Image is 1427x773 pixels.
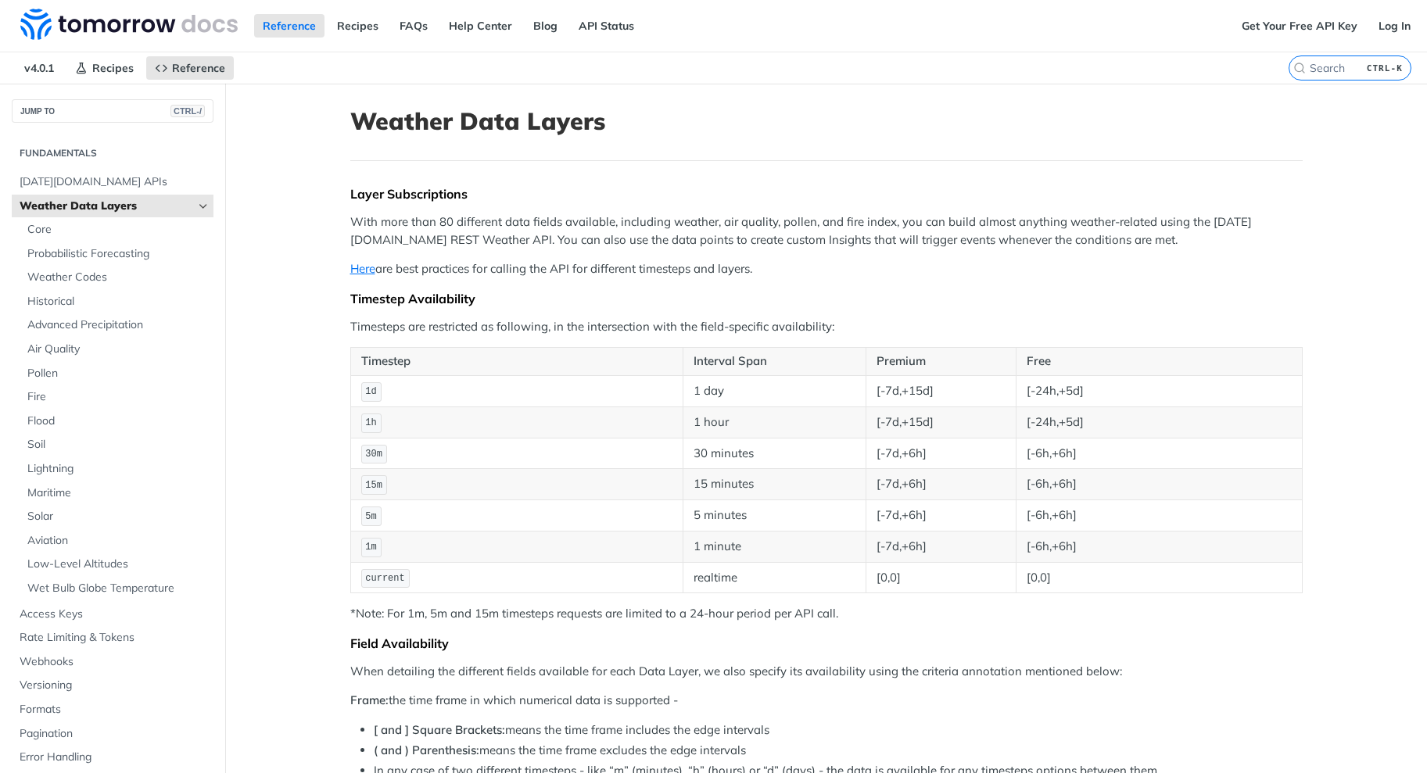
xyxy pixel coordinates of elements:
[20,313,213,337] a: Advanced Precipitation
[374,722,505,737] strong: [ and ] Square Brackets:
[866,469,1016,500] td: [-7d,+6h]
[12,722,213,746] a: Pagination
[1370,14,1419,38] a: Log In
[350,692,389,707] strong: Frame:
[27,485,210,501] span: Maritime
[20,266,213,289] a: Weather Codes
[27,294,210,310] span: Historical
[365,480,382,491] span: 15m
[20,338,213,361] a: Air Quality
[350,213,1303,249] p: With more than 80 different data fields available, including weather, air quality, pollen, and fi...
[866,562,1016,593] td: [0,0]
[20,654,210,670] span: Webhooks
[20,218,213,242] a: Core
[20,362,213,385] a: Pollen
[374,742,1303,760] li: means the time frame excludes the edge intervals
[20,385,213,409] a: Fire
[20,410,213,433] a: Flood
[92,61,134,75] span: Recipes
[350,605,1303,623] p: *Note: For 1m, 5m and 15m timesteps requests are limited to a 24-hour period per API call.
[1293,62,1306,74] svg: Search
[365,417,376,428] span: 1h
[12,746,213,769] a: Error Handling
[12,650,213,674] a: Webhooks
[20,553,213,576] a: Low-Level Altitudes
[20,750,210,765] span: Error Handling
[20,607,210,622] span: Access Keys
[20,457,213,481] a: Lightning
[20,199,193,214] span: Weather Data Layers
[1016,438,1302,469] td: [-6h,+6h]
[866,406,1016,438] td: [-7d,+15d]
[12,603,213,626] a: Access Keys
[350,260,1303,278] p: are best practices for calling the API for different timesteps and layers.
[525,14,566,38] a: Blog
[254,14,324,38] a: Reference
[350,291,1303,306] div: Timestep Availability
[20,678,210,693] span: Versioning
[1016,562,1302,593] td: [0,0]
[683,562,866,593] td: realtime
[866,348,1016,376] th: Premium
[20,174,210,190] span: [DATE][DOMAIN_NAME] APIs
[328,14,387,38] a: Recipes
[1016,469,1302,500] td: [-6h,+6h]
[683,531,866,562] td: 1 minute
[27,317,210,333] span: Advanced Precipitation
[27,389,210,405] span: Fire
[365,511,376,522] span: 5m
[374,743,479,757] strong: ( and ) Parenthesis:
[350,318,1303,336] p: Timesteps are restricted as following, in the intersection with the field-specific availability:
[20,242,213,266] a: Probabilistic Forecasting
[350,261,375,276] a: Here
[16,56,63,80] span: v4.0.1
[27,270,210,285] span: Weather Codes
[172,61,225,75] span: Reference
[1233,14,1366,38] a: Get Your Free API Key
[146,56,234,80] a: Reference
[1016,406,1302,438] td: [-24h,+5d]
[1016,500,1302,531] td: [-6h,+6h]
[27,246,210,262] span: Probabilistic Forecasting
[365,573,404,584] span: current
[27,413,210,429] span: Flood
[350,663,1303,681] p: When detailing the different fields available for each Data Layer, we also specify its availabili...
[350,107,1303,135] h1: Weather Data Layers
[170,105,205,117] span: CTRL-/
[12,698,213,721] a: Formats
[1016,375,1302,406] td: [-24h,+5d]
[27,581,210,596] span: Wet Bulb Globe Temperature
[12,195,213,218] a: Weather Data LayersHide subpages for Weather Data Layers
[66,56,142,80] a: Recipes
[683,348,866,376] th: Interval Span
[12,674,213,697] a: Versioning
[683,406,866,438] td: 1 hour
[197,200,210,213] button: Hide subpages for Weather Data Layers
[391,14,436,38] a: FAQs
[1016,531,1302,562] td: [-6h,+6h]
[1363,60,1407,76] kbd: CTRL-K
[440,14,521,38] a: Help Center
[365,449,382,460] span: 30m
[866,531,1016,562] td: [-7d,+6h]
[365,542,376,553] span: 1m
[20,481,213,505] a: Maritime
[27,222,210,238] span: Core
[570,14,643,38] a: API Status
[27,366,210,381] span: Pollen
[1016,348,1302,376] th: Free
[20,9,238,40] img: Tomorrow.io Weather API Docs
[20,290,213,313] a: Historical
[27,556,210,572] span: Low-Level Altitudes
[866,438,1016,469] td: [-7d,+6h]
[866,500,1016,531] td: [-7d,+6h]
[20,726,210,742] span: Pagination
[12,170,213,194] a: [DATE][DOMAIN_NAME] APIs
[20,433,213,456] a: Soil
[20,702,210,718] span: Formats
[866,375,1016,406] td: [-7d,+15d]
[20,630,210,646] span: Rate Limiting & Tokens
[683,375,866,406] td: 1 day
[350,692,1303,710] p: the time frame in which numerical data is supported -
[12,626,213,650] a: Rate Limiting & Tokens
